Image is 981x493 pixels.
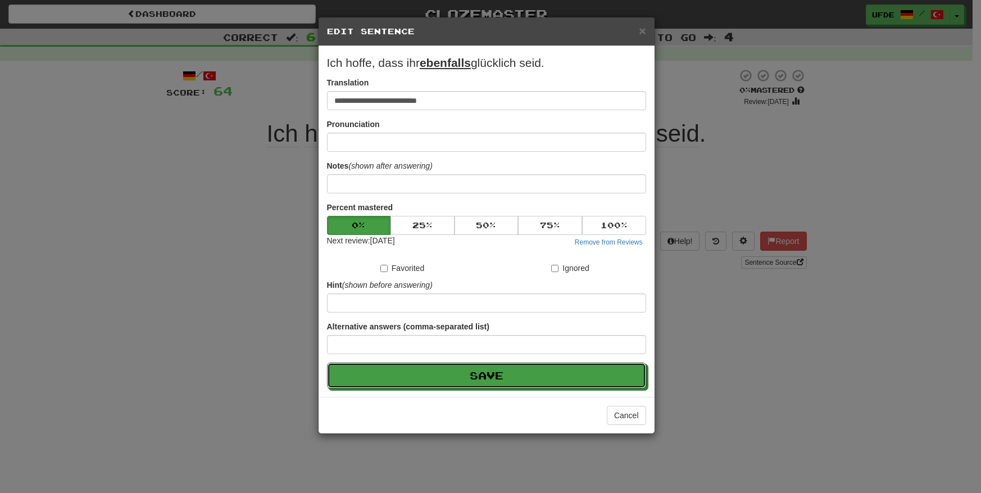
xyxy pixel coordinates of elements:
label: Ignored [551,263,589,274]
button: Save [327,363,646,388]
label: Favorited [380,263,424,274]
div: Next review: [DATE] [327,235,395,248]
label: Pronunciation [327,119,380,130]
button: 50% [455,216,519,235]
input: Ignored [551,265,558,272]
h5: Edit Sentence [327,26,646,37]
span: × [639,24,646,37]
label: Notes [327,160,433,171]
label: Alternative answers (comma-separated list) [327,321,489,332]
p: Ich hoffe, dass ihr glücklich seid. [327,55,646,71]
button: 100% [582,216,646,235]
button: 25% [390,216,455,235]
button: Remove from Reviews [571,236,646,248]
button: Close [639,25,646,37]
input: Favorited [380,265,388,272]
button: 75% [518,216,582,235]
label: Percent mastered [327,202,393,213]
em: (shown before answering) [342,281,433,290]
div: Percent mastered [327,216,646,235]
label: Hint [327,279,433,291]
u: ebenfalls [420,56,471,69]
em: (shown after answering) [348,161,432,170]
button: 0% [327,216,391,235]
button: Cancel [607,406,646,425]
label: Translation [327,77,369,88]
